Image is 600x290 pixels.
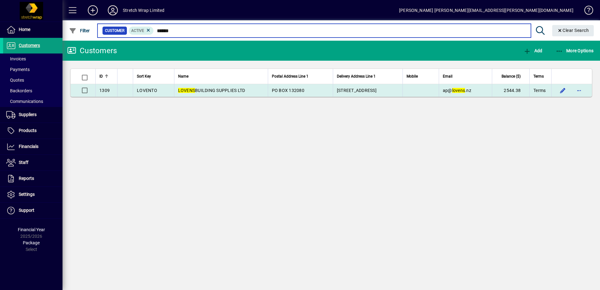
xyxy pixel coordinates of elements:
[6,67,30,72] span: Payments
[3,64,62,75] a: Payments
[3,107,62,123] a: Suppliers
[3,203,62,218] a: Support
[99,73,113,80] div: ID
[19,160,28,165] span: Staff
[574,85,584,95] button: More options
[3,75,62,85] a: Quotes
[3,22,62,38] a: Home
[558,85,568,95] button: Edit
[6,88,32,93] span: Backorders
[105,28,124,34] span: Customer
[137,88,157,93] span: LOVENTO
[554,45,595,56] button: More Options
[6,56,26,61] span: Invoices
[557,28,589,33] span: Clear Search
[443,73,488,80] div: Email
[443,73,452,80] span: Email
[580,1,592,22] a: Knowledge Base
[522,45,544,56] button: Add
[337,73,376,80] span: Delivery Address Line 1
[3,139,62,155] a: Financials
[407,73,435,80] div: Mobile
[6,99,43,104] span: Communications
[19,128,37,133] span: Products
[178,73,264,80] div: Name
[18,227,45,232] span: Financial Year
[19,208,34,213] span: Support
[23,240,40,245] span: Package
[496,73,526,80] div: Balance ($)
[131,28,144,33] span: Active
[399,5,573,15] div: [PERSON_NAME] [PERSON_NAME][EMAIL_ADDRESS][PERSON_NAME][DOMAIN_NAME]
[556,48,594,53] span: More Options
[533,87,546,94] span: Terms
[69,28,90,33] span: Filter
[19,176,34,181] span: Reports
[272,73,308,80] span: Postal Address Line 1
[337,88,377,93] span: [STREET_ADDRESS]
[19,144,38,149] span: Financials
[99,73,103,80] span: ID
[3,96,62,107] a: Communications
[67,46,117,56] div: Customers
[502,73,521,80] span: Balance ($)
[19,43,40,48] span: Customers
[178,73,188,80] span: Name
[3,171,62,186] a: Reports
[443,88,471,93] span: ap@ .nz
[3,155,62,170] a: Staff
[452,88,465,93] em: lovens
[3,187,62,202] a: Settings
[272,88,304,93] span: PO BOX 132080
[123,5,165,15] div: Stretch Wrap Limited
[19,192,35,197] span: Settings
[407,73,418,80] span: Mobile
[129,27,154,35] mat-chip: Activation Status: Active
[523,48,542,53] span: Add
[19,112,37,117] span: Suppliers
[83,5,103,16] button: Add
[178,88,195,93] em: LOVENS
[67,25,92,36] button: Filter
[6,78,24,83] span: Quotes
[178,88,245,93] span: BUILDING SUPPLIES LTD
[3,85,62,96] a: Backorders
[99,88,110,93] span: 1309
[492,84,529,97] td: 2544.38
[137,73,151,80] span: Sort Key
[3,53,62,64] a: Invoices
[533,73,544,80] span: Terms
[552,25,594,36] button: Clear
[103,5,123,16] button: Profile
[3,123,62,139] a: Products
[19,27,30,32] span: Home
